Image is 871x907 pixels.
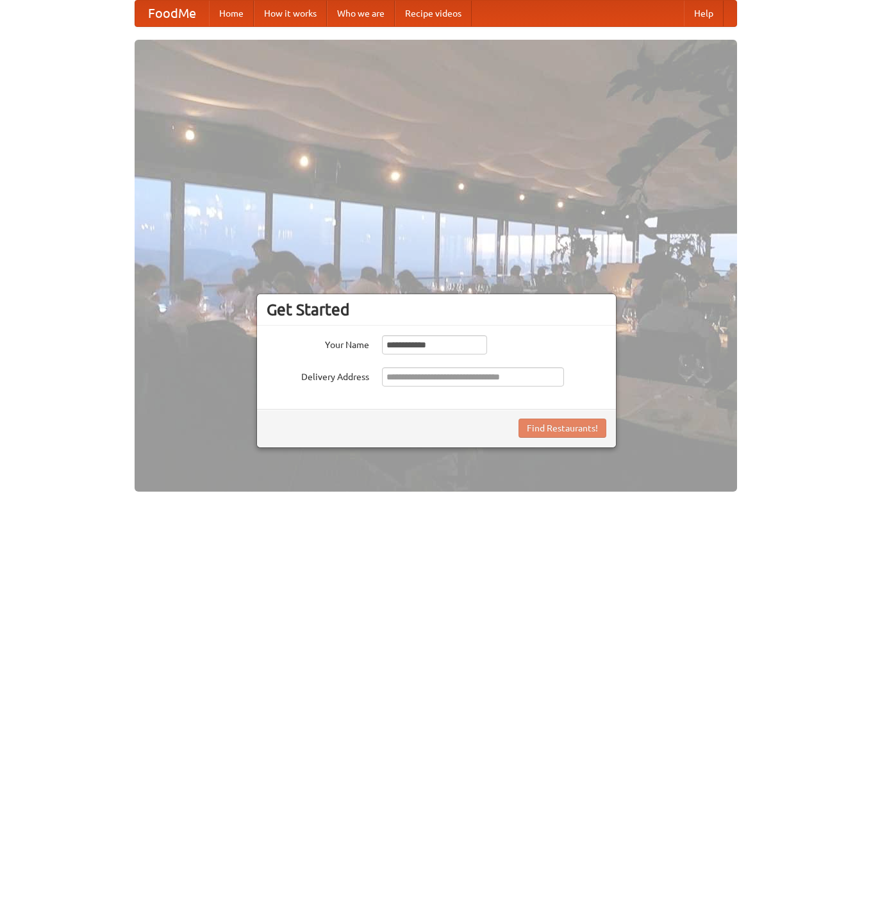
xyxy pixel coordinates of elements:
[395,1,472,26] a: Recipe videos
[684,1,724,26] a: Help
[254,1,327,26] a: How it works
[135,1,209,26] a: FoodMe
[267,300,606,319] h3: Get Started
[518,419,606,438] button: Find Restaurants!
[267,367,369,383] label: Delivery Address
[327,1,395,26] a: Who we are
[209,1,254,26] a: Home
[267,335,369,351] label: Your Name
